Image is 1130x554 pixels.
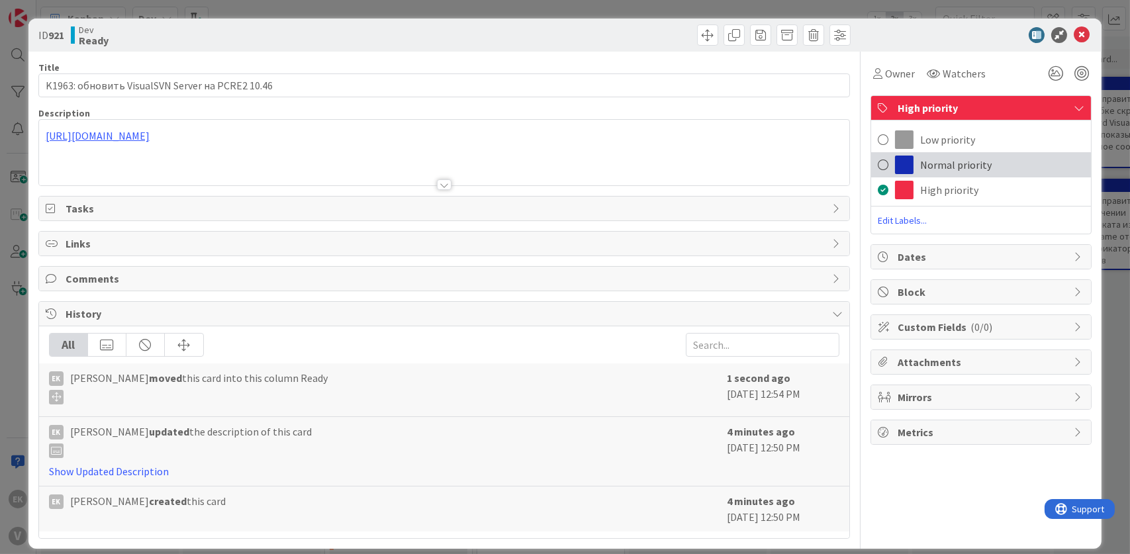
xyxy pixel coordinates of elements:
span: Block [898,284,1067,300]
b: Ready [79,35,109,46]
b: 4 minutes ago [727,425,795,438]
span: Attachments [898,354,1067,370]
span: Links [66,236,826,252]
label: Title [38,62,60,73]
input: type card name here... [38,73,851,97]
a: Show Updated Description [49,465,169,478]
div: [DATE] 12:54 PM [727,370,839,410]
span: Owner [885,66,915,81]
div: EK [49,494,64,509]
span: Custom Fields [898,319,1067,335]
span: Metrics [898,424,1067,440]
span: Low priority [920,132,975,148]
b: 1 second ago [727,371,790,385]
div: [DATE] 12:50 PM [727,493,839,525]
span: [PERSON_NAME] this card into this column Ready [70,370,328,404]
span: High priority [898,100,1067,116]
span: History [66,306,826,322]
b: updated [149,425,189,438]
span: ( 0/0 ) [970,320,992,334]
span: Normal priority [920,157,992,173]
span: Support [28,2,60,18]
a: [URL][DOMAIN_NAME] [46,129,150,142]
span: ID [38,27,64,43]
span: Comments [66,271,826,287]
b: created [149,494,187,508]
span: Edit Labels... [871,214,1091,227]
span: Dev [79,24,109,35]
div: EK [49,425,64,439]
span: Description [38,107,90,119]
div: EK [49,371,64,386]
div: [DATE] 12:50 PM [727,424,839,479]
div: All [50,334,88,356]
input: Search... [686,333,839,357]
span: Tasks [66,201,826,216]
b: 4 minutes ago [727,494,795,508]
b: moved [149,371,182,385]
span: High priority [920,182,978,198]
b: 921 [48,28,64,42]
span: Watchers [943,66,986,81]
span: [PERSON_NAME] this card [70,493,226,509]
span: Mirrors [898,389,1067,405]
span: Dates [898,249,1067,265]
span: [PERSON_NAME] the description of this card [70,424,312,458]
